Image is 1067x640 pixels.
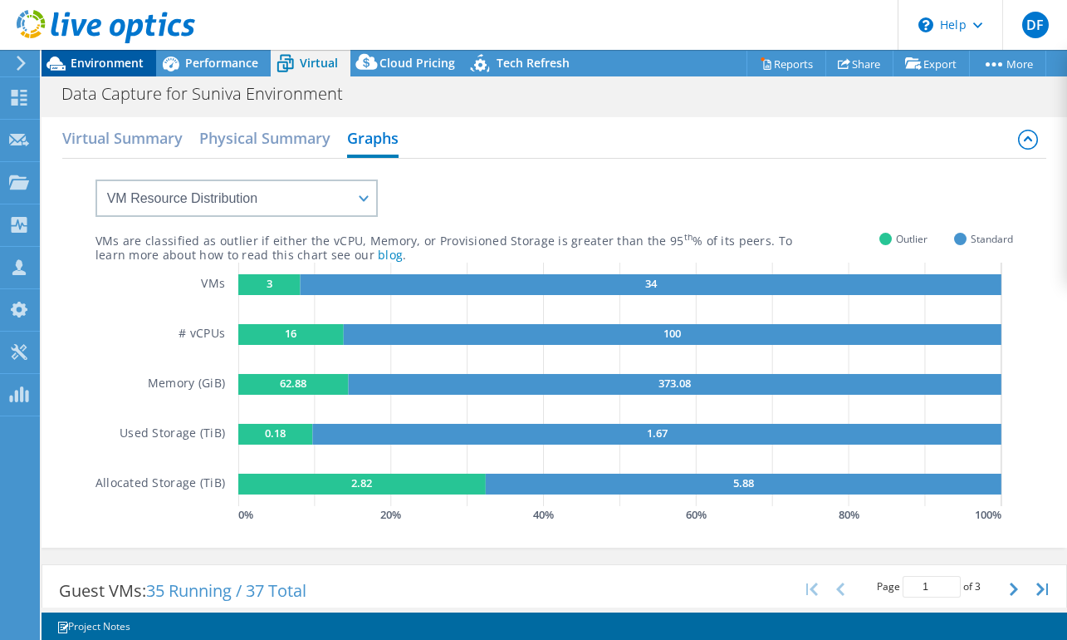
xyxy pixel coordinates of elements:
[733,475,754,490] text: 5.88
[238,506,1013,523] svg: GaugeChartPercentageAxisTexta
[533,507,554,522] text: 40 %
[286,326,297,341] text: 16
[95,474,225,495] h5: Allocated Storage (TiB)
[95,234,880,249] div: VMs are classified as outlier if either the vCPU, Memory, or Provisioned Storage is greater than ...
[497,55,570,71] span: Tech Refresh
[825,51,893,76] a: Share
[378,247,403,263] a: blog
[300,55,338,71] span: Virtual
[352,475,373,490] text: 2.82
[347,121,399,158] h2: Graphs
[380,507,401,522] text: 20 %
[71,55,144,71] span: Environment
[45,616,142,637] a: Project Notes
[975,579,981,593] span: 3
[918,17,933,32] svg: \n
[120,424,225,445] h5: Used Storage (TiB)
[265,426,286,441] text: 0.18
[62,121,183,155] h2: Virtual Summary
[971,229,1013,249] span: Standard
[280,376,306,391] text: 62.88
[969,51,1046,76] a: More
[664,326,682,341] text: 100
[199,121,330,155] h2: Physical Summary
[975,507,1001,522] text: 100 %
[877,576,981,598] span: Page of
[148,374,225,395] h5: Memory (GiB)
[903,576,961,598] input: jump to page
[42,565,323,617] div: Guest VMs:
[267,276,272,291] text: 3
[658,376,691,391] text: 373.08
[746,51,826,76] a: Reports
[647,426,668,441] text: 1.67
[201,274,225,295] h5: VMs
[645,276,658,291] text: 34
[146,579,306,602] span: 35 Running / 37 Total
[1022,12,1049,38] span: DF
[896,229,928,249] span: Outlier
[686,507,707,522] text: 60 %
[839,507,859,522] text: 80 %
[54,85,369,103] h1: Data Capture for Suniva Environment
[185,55,258,71] span: Performance
[684,231,693,243] sup: th
[893,51,970,76] a: Export
[238,507,253,522] text: 0 %
[179,324,225,345] h5: # vCPUs
[379,55,455,71] span: Cloud Pricing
